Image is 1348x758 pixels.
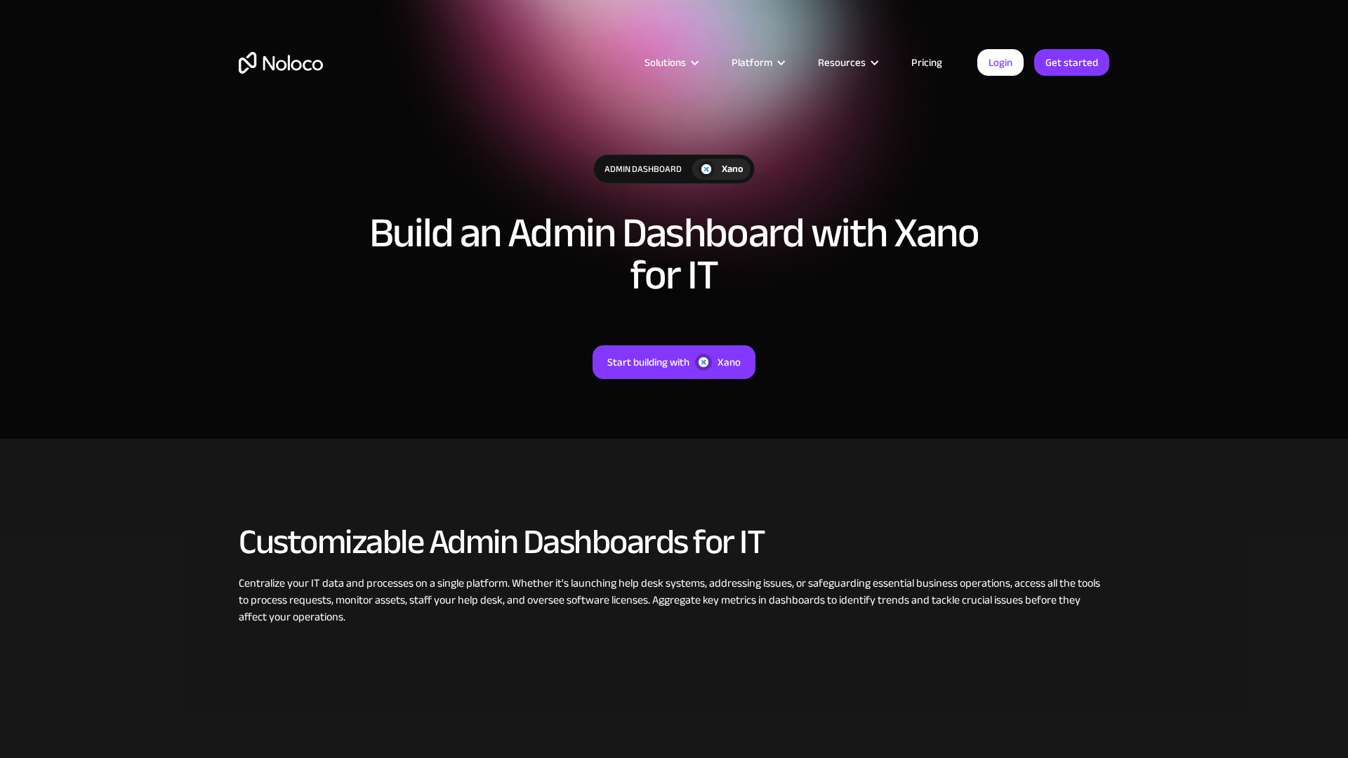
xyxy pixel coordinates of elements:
[607,353,689,371] div: Start building with
[818,53,866,72] div: Resources
[718,353,741,371] div: Xano
[977,49,1024,76] a: Login
[645,53,686,72] div: Solutions
[722,161,744,177] div: Xano
[239,575,1109,625] div: Centralize your IT data and processes on a single platform. Whether it's launching help desk syst...
[800,53,894,72] div: Resources
[714,53,800,72] div: Platform
[239,523,1109,561] h2: Customizable Admin Dashboards for IT
[593,345,755,379] a: Start building withXano
[358,212,990,296] h1: Build an Admin Dashboard with Xano for IT
[894,53,960,72] a: Pricing
[239,52,323,74] a: home
[1034,49,1109,76] a: Get started
[594,155,692,183] div: Admin Dashboard
[627,53,714,72] div: Solutions
[732,53,772,72] div: Platform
